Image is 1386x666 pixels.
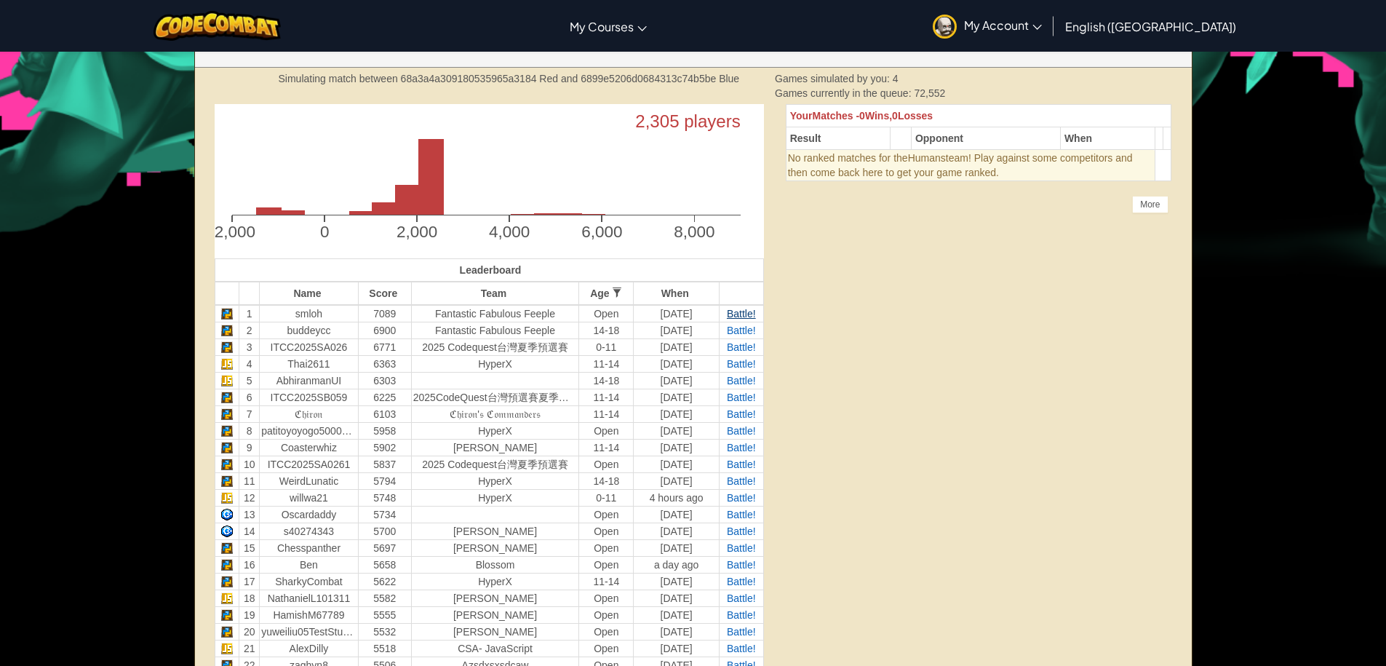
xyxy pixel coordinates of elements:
td: [DATE] [634,305,720,322]
th: When [634,282,720,305]
td: willwa21 [260,489,359,506]
td: 4 [239,355,260,372]
a: English ([GEOGRAPHIC_DATA]) [1058,7,1243,46]
a: Battle! [727,542,756,554]
a: Battle! [727,325,756,336]
td: 5518 [358,640,411,657]
td: Open [579,539,634,556]
td: ℭ𝔥𝔦𝔯𝔬𝔫'𝔰 ℭ𝔬𝔪𝔪𝔞𝔫𝔡𝔢𝔯𝔰 [411,405,579,422]
span: team! Play against some competitors and then come back here to get your game ranked. [788,152,1133,178]
td: 6 [239,389,260,405]
td: 6303 [358,372,411,389]
td: 3 [239,338,260,355]
td: [DATE] [634,640,720,657]
text: -2,000 [209,223,255,241]
td: HyperX [411,472,579,489]
td: [DATE] [634,338,720,355]
td: HyperX [411,573,579,590]
td: 2025 Codequest台灣夏季預選賽 [411,338,579,355]
td: [DATE] [634,573,720,590]
td: 5622 [358,573,411,590]
td: 5 [239,372,260,389]
td: Fantastic Fabulous Feeple [411,305,579,322]
text: 8,000 [674,223,714,241]
td: 12 [239,489,260,506]
td: [DATE] [634,523,720,539]
td: 13 [239,506,260,523]
td: 5532 [358,623,411,640]
span: Your [790,110,813,122]
td: 17 [239,573,260,590]
td: 1 [239,305,260,322]
a: Battle! [727,643,756,654]
td: Open [579,640,634,657]
td: [PERSON_NAME] [411,523,579,539]
th: Team [411,282,579,305]
td: [DATE] [634,422,720,439]
td: 6771 [358,338,411,355]
strong: Simulating match between 68a3a4a309180535965a3184 Red and 6899e5206d0684313c74b5be Blue [279,73,740,84]
td: [DATE] [634,372,720,389]
td: Open [579,506,634,523]
td: 5748 [358,489,411,506]
a: Battle! [727,576,756,587]
td: ℭ𝔥𝔦𝔯𝔬𝔫 [260,405,359,422]
td: 0-11 [579,489,634,506]
span: Battle! [727,459,756,470]
td: 5958 [358,422,411,439]
span: Battle! [727,425,756,437]
td: Humans [786,150,1155,181]
td: [DATE] [634,322,720,338]
td: 5902 [358,439,411,456]
td: 2025CodeQuest台灣預選賽夏季賽 -中學組初賽 [411,389,579,405]
img: avatar [933,15,957,39]
span: English ([GEOGRAPHIC_DATA]) [1065,19,1236,34]
text: 0 [319,223,329,241]
td: 5734 [358,506,411,523]
td: 14-18 [579,322,634,338]
td: Chesspanther [260,539,359,556]
td: 14-18 [579,372,634,389]
td: 15 [239,539,260,556]
td: 16 [239,556,260,573]
text: 4,000 [489,223,530,241]
span: Battle! [727,392,756,403]
td: CSA- JavaScript [411,640,579,657]
td: [DATE] [634,405,720,422]
a: Battle! [727,526,756,537]
td: ITCC2025SA0261 [260,456,359,472]
td: SharkyCombat [260,573,359,590]
td: 6103 [358,405,411,422]
td: HamishM67789 [260,606,359,623]
td: Open [579,456,634,472]
img: CodeCombat logo [154,11,281,41]
a: Battle! [727,592,756,604]
td: 0-11 [579,338,634,355]
td: yuweiliu05TestStudent [260,623,359,640]
a: Battle! [727,492,756,504]
span: Battle! [727,559,756,571]
td: HyperX [411,355,579,372]
td: WeirdLunatic [260,472,359,489]
td: [PERSON_NAME] [411,623,579,640]
a: Battle! [727,341,756,353]
th: 0 0 [786,105,1171,127]
a: Battle! [727,609,756,621]
td: 8 [239,422,260,439]
td: 5837 [358,456,411,472]
td: 21 [239,640,260,657]
span: Matches - [813,110,860,122]
td: 11-14 [579,355,634,372]
text: 2,305 players [635,111,741,131]
td: 2025 Codequest台灣夏季預選賽 [411,456,579,472]
td: [DATE] [634,539,720,556]
a: Battle! [727,308,756,320]
a: Battle! [727,475,756,487]
td: 7089 [358,305,411,322]
td: Open [579,556,634,573]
